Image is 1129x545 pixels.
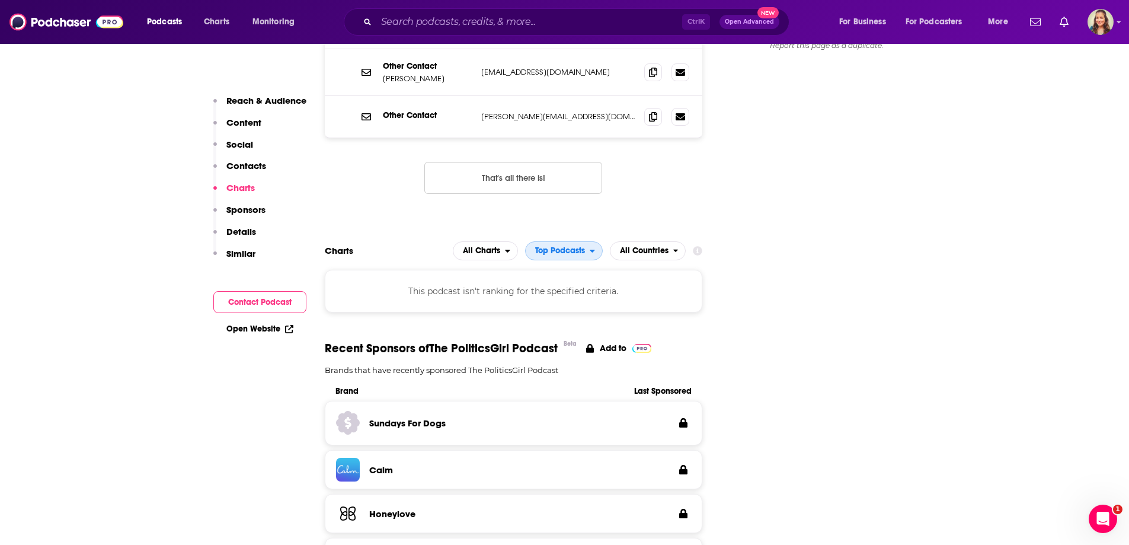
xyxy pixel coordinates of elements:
[325,365,703,375] p: Brands that have recently sponsored The PoliticsGirl Podcast
[213,248,255,270] button: Similar
[586,341,652,356] a: Add to
[204,14,229,30] span: Charts
[369,417,446,429] h3: Sundays For Dogs
[213,226,256,248] button: Details
[226,182,255,193] p: Charts
[9,11,123,33] img: Podchaser - Follow, Share and Rate Podcasts
[213,139,253,161] button: Social
[325,245,353,256] h2: Charts
[325,341,558,356] span: Recent Sponsors of The PoliticsGirl Podcast
[226,95,306,106] p: Reach & Audience
[1113,505,1122,514] span: 1
[226,139,253,150] p: Social
[615,386,692,396] span: Last Sponsored
[525,241,603,260] button: open menu
[1088,9,1114,35] button: Show profile menu
[213,291,306,313] button: Contact Podcast
[147,14,182,30] span: Podcasts
[738,41,916,50] div: Report this page as a duplicate.
[424,162,602,194] button: Nothing here.
[535,247,585,255] span: Top Podcasts
[196,12,236,31] a: Charts
[525,241,603,260] h2: Categories
[383,74,472,84] p: [PERSON_NAME]
[1088,9,1114,35] img: User Profile
[988,14,1008,30] span: More
[610,241,686,260] h2: Countries
[610,241,686,260] button: open menu
[252,14,295,30] span: Monitoring
[620,247,669,255] span: All Countries
[244,12,310,31] button: open menu
[226,160,266,171] p: Contacts
[226,324,293,334] a: Open Website
[376,12,682,31] input: Search podcasts, credits, & more...
[213,182,255,204] button: Charts
[226,226,256,237] p: Details
[906,14,962,30] span: For Podcasters
[336,502,360,525] img: Honeylove logo
[725,19,774,25] span: Open Advanced
[1089,505,1117,533] iframe: Intercom live chat
[213,160,266,182] button: Contacts
[213,95,306,117] button: Reach & Audience
[1055,12,1073,32] a: Show notifications dropdown
[226,204,266,215] p: Sponsors
[325,270,703,313] div: This podcast isn't ranking for the specified criteria.
[383,110,472,120] p: Other Contact
[226,248,255,259] p: Similar
[1025,12,1045,32] a: Show notifications dropdown
[831,12,901,31] button: open menu
[481,111,635,122] p: [PERSON_NAME][EMAIL_ADDRESS][DOMAIN_NAME]
[453,241,518,260] h2: Platforms
[355,8,801,36] div: Search podcasts, credits, & more...
[213,204,266,226] button: Sponsors
[383,61,472,71] p: Other Contact
[682,14,710,30] span: Ctrl K
[369,464,393,476] h3: Calm
[632,344,652,353] img: Pro Logo
[336,458,360,482] img: Calm logo
[369,508,415,519] h3: Honeylove
[213,117,261,139] button: Content
[757,7,779,18] span: New
[839,14,886,30] span: For Business
[719,15,779,29] button: Open AdvancedNew
[898,12,980,31] button: open menu
[139,12,197,31] button: open menu
[600,343,626,353] p: Add to
[980,12,1023,31] button: open menu
[481,67,635,77] p: [EMAIL_ADDRESS][DOMAIN_NAME]
[226,117,261,128] p: Content
[453,241,518,260] button: open menu
[564,340,577,348] div: Beta
[335,386,615,396] span: Brand
[1088,9,1114,35] span: Logged in as adriana.guzman
[463,247,500,255] span: All Charts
